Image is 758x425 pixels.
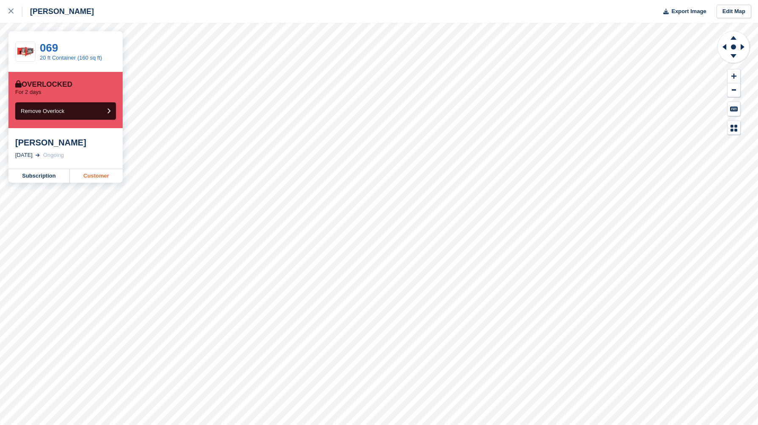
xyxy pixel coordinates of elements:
p: For 2 days [15,89,41,96]
a: 20 ft Container (160 sq ft) [40,55,102,61]
button: Zoom Out [728,83,740,97]
div: Ongoing [43,151,64,159]
div: Overlocked [15,80,72,89]
button: Remove Overlock [15,102,116,120]
div: [PERSON_NAME] [22,6,94,16]
img: arrow-right-light-icn-cde0832a797a2874e46488d9cf13f60e5c3a73dbe684e267c42b8395dfbc2abf.svg [36,154,40,157]
div: [PERSON_NAME] [15,137,116,148]
span: Remove Overlock [21,108,64,114]
a: Edit Map [717,5,751,19]
span: Export Image [671,7,706,16]
button: Export Image [658,5,706,19]
button: Zoom In [728,69,740,83]
a: Customer [70,169,123,183]
button: Map Legend [728,121,740,135]
div: [DATE] [15,151,33,159]
a: Subscription [8,169,70,183]
img: 20ftContainerDiagram.jpg [16,45,35,58]
button: Keyboard Shortcuts [728,102,740,116]
a: 069 [40,41,58,54]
